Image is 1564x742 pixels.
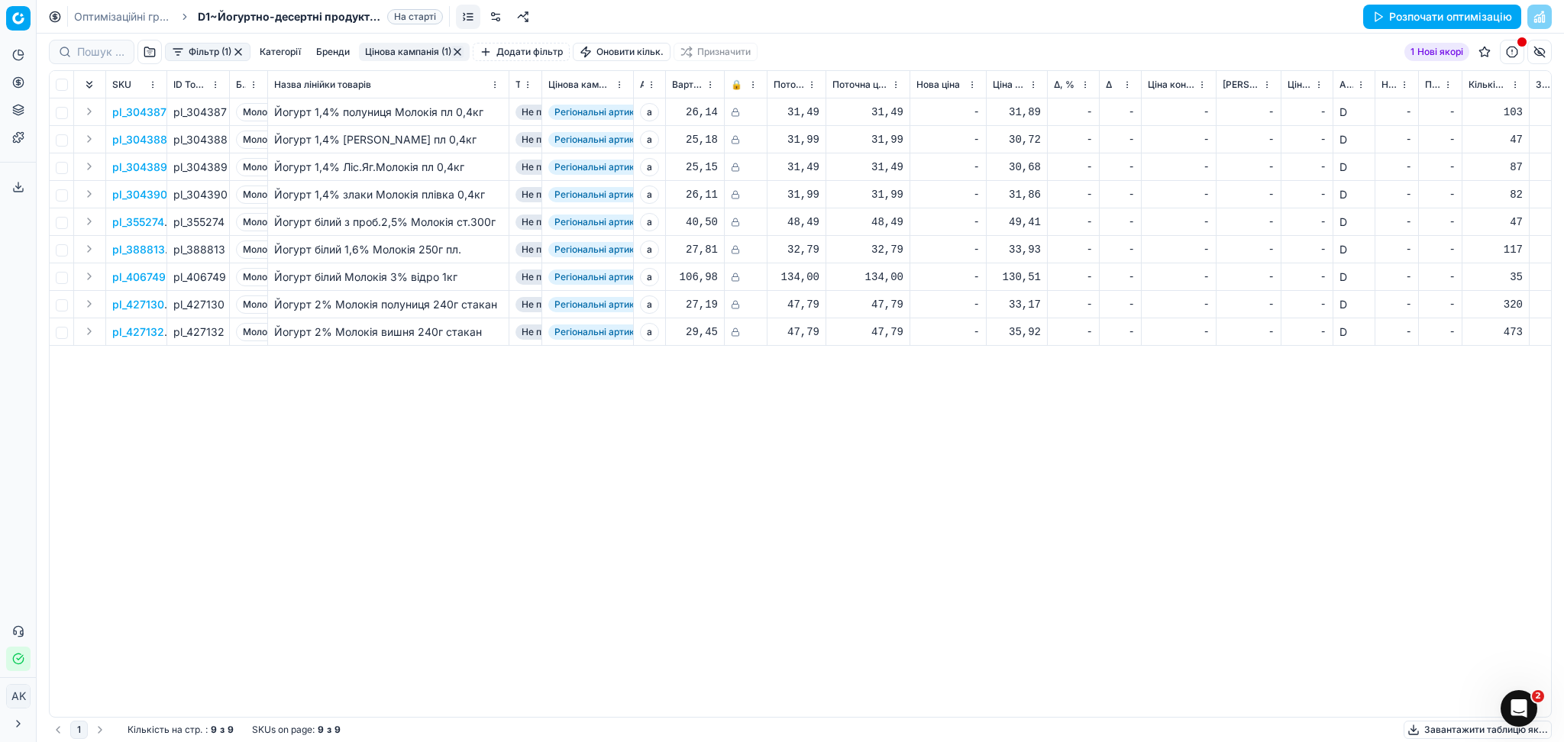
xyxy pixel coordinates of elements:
div: Йогурт білий 1,6% Молокія 250г пл. [274,242,502,257]
div: - [1054,324,1093,340]
nav: pagination [49,721,109,739]
div: pl_355274 [173,215,223,230]
button: Фільтр (1) [165,43,250,61]
div: 103 [1469,105,1523,120]
div: D [1339,215,1368,230]
span: Регіональні артикули [548,324,656,340]
div: D [1339,187,1368,202]
div: - [1148,242,1210,257]
button: Go to next page [91,721,109,739]
button: pl_304388 [112,132,167,147]
button: Бренди [310,43,356,61]
button: Expand [80,322,99,340]
div: 27,81 [672,242,718,257]
p: pl_427130 [112,297,164,312]
div: - [1148,160,1210,175]
div: 30,72 [993,132,1041,147]
input: Пошук по SKU або назві [77,44,124,60]
button: Expand [80,267,99,286]
span: ABC за доходом [1339,79,1353,91]
div: 40,50 [672,215,718,230]
div: 47 [1469,132,1523,147]
span: 2 [1532,690,1544,702]
div: pl_304389 [173,160,223,175]
div: - [916,132,980,147]
div: - [1106,215,1135,230]
div: - [1425,160,1456,175]
div: - [1381,297,1412,312]
button: Категорії [254,43,307,61]
span: a [640,185,659,204]
div: - [1425,132,1456,147]
div: 87 [1469,160,1523,175]
div: 47 [1469,215,1523,230]
span: Кількість на стр. [128,724,202,736]
div: 47,79 [832,324,903,340]
button: pl_304389 [112,160,167,175]
button: pl_355274 [112,215,164,230]
div: 33,93 [993,242,1041,257]
div: 31,99 [774,132,819,147]
span: Молокія [236,295,287,314]
div: - [1054,132,1093,147]
div: D [1339,324,1368,340]
iframe: Intercom live chat [1501,690,1537,727]
div: Йогурт 2% Молокія полуниця 240г стакан [274,297,502,312]
span: Молокія [236,323,287,341]
div: 33,17 [993,297,1041,312]
div: - [916,215,980,230]
button: AK [6,684,31,708]
strong: 9 [211,724,217,736]
div: 47,79 [832,297,903,312]
button: Expand [80,185,99,203]
div: - [1106,187,1135,202]
div: - [916,160,980,175]
span: Ціна конкурента (Сільпо) [1148,79,1194,91]
div: - [1288,160,1326,175]
span: Молокія [236,213,287,231]
div: - [1148,324,1210,340]
span: a [640,240,659,259]
div: - [916,105,980,120]
div: - [1223,160,1275,175]
span: Молокія [236,103,287,121]
div: - [1223,269,1275,285]
button: pl_304390 [112,187,167,202]
div: - [1106,160,1135,175]
span: Тип переоцінки [515,79,520,91]
div: - [1223,297,1275,312]
div: Йогурт білий Молокія 3% відро 1кг [274,269,502,285]
div: - [916,242,980,257]
div: pl_427130 [173,297,223,312]
span: Поточний ціновий індекс (Сільпо) [1425,79,1440,91]
div: - [1054,242,1093,257]
span: Не переоцінювати [515,105,610,120]
div: 31,99 [832,187,903,202]
strong: 9 [228,724,234,736]
div: - [1381,324,1412,340]
span: Не переоцінювати [515,187,610,202]
span: Регіональні артикули [548,242,656,257]
div: - [1148,105,1210,120]
div: - [1148,215,1210,230]
div: Йогурт 1,4% [PERSON_NAME] пл 0,4кг [274,132,502,147]
div: - [1106,324,1135,340]
button: Призначити [674,43,758,61]
div: D [1339,242,1368,257]
div: - [1106,105,1135,120]
div: - [1381,132,1412,147]
div: - [916,297,980,312]
button: Завантажити таблицю як... [1404,721,1552,739]
div: D [1339,297,1368,312]
span: ID Товарної лінійки [173,79,208,91]
div: - [1381,160,1412,175]
div: 47,79 [774,324,819,340]
span: AK [7,685,30,708]
span: Регіональні артикули [548,215,656,230]
div: 47,79 [774,297,819,312]
div: 31,99 [832,132,903,147]
span: Регіональні артикули [548,187,656,202]
div: 117 [1469,242,1523,257]
button: Expand [80,212,99,231]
